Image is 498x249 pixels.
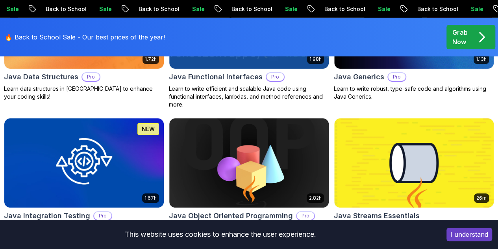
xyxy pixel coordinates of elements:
[193,5,247,13] p: Back to School
[334,118,494,208] img: Java Streams Essentials card
[169,118,329,240] a: Java Object Oriented Programming card2.82hJava Object Oriented ProgrammingProMaster Java's object...
[476,56,487,62] p: 1.13h
[4,118,164,208] img: Java Integration Testing card
[309,195,322,201] p: 2.82h
[340,5,365,13] p: Sale
[94,212,111,220] p: Pro
[297,212,314,220] p: Pro
[5,32,165,42] p: 🔥 Back to School Sale - Our best prices of the year!
[82,73,100,81] p: Pro
[334,71,384,82] h2: Java Generics
[286,5,340,13] p: Back to School
[309,56,322,62] p: 1.98h
[144,195,157,201] p: 1.67h
[100,5,154,13] p: Back to School
[169,85,329,109] p: Learn to write efficient and scalable Java code using functional interfaces, lambdas, and method ...
[433,5,458,13] p: Sale
[334,118,494,240] a: Java Streams Essentials card26mJava Streams EssentialsLearn how to use Java Streams to process co...
[169,71,263,82] h2: Java Functional Interfaces
[7,5,61,13] p: Back to School
[169,210,293,221] h2: Java Object Oriented Programming
[247,5,272,13] p: Sale
[476,195,487,201] p: 26m
[145,56,157,62] p: 1.72h
[334,85,494,101] p: Learn to write robust, type-safe code and algorithms using Java Generics.
[267,73,284,81] p: Pro
[169,118,329,208] img: Java Object Oriented Programming card
[4,210,90,221] h2: Java Integration Testing
[452,28,468,47] p: Grab Now
[4,85,164,101] p: Learn data structures in [GEOGRAPHIC_DATA] to enhance your coding skills!
[379,5,433,13] p: Back to School
[446,228,492,241] button: Accept cookies
[4,118,164,248] a: Java Integration Testing card1.67hNEWJava Integration TestingProMaster Java integration testing w...
[334,210,420,221] h2: Java Streams Essentials
[388,73,405,81] p: Pro
[142,125,155,133] p: NEW
[154,5,179,13] p: Sale
[61,5,86,13] p: Sale
[4,71,78,82] h2: Java Data Structures
[6,226,435,243] div: This website uses cookies to enhance the user experience.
